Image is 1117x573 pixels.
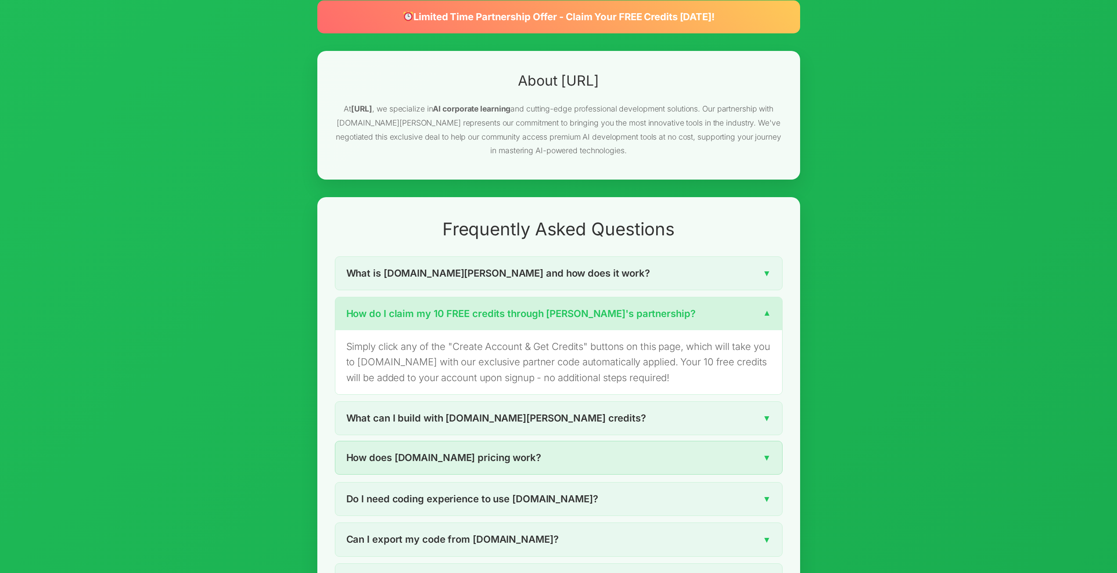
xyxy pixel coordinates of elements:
[763,492,771,506] span: ▼
[763,411,771,425] span: ▼
[335,73,783,89] h2: About [URL]
[763,451,771,465] span: ▼
[403,11,413,21] img: ⏰
[346,306,696,321] span: How do I claim my 10 FREE credits through [PERSON_NAME]'s partnership?
[317,0,800,33] div: Limited Time Partnership Offer - Claim Your FREE Credits [DATE]!
[346,491,598,507] span: Do I need coding experience to use [DOMAIN_NAME]?
[763,307,771,321] span: ▼
[346,532,559,547] span: Can I export my code from [DOMAIN_NAME]?
[351,104,373,113] strong: [URL]
[763,533,771,547] span: ▼
[346,411,646,426] span: What can I build with [DOMAIN_NAME][PERSON_NAME] credits?
[433,104,510,113] strong: AI corporate learning
[346,339,771,386] p: Simply click any of the "Create Account & Get Credits" buttons on this page, which will take you ...
[346,266,650,281] span: What is [DOMAIN_NAME][PERSON_NAME] and how does it work?
[346,450,541,465] span: How does [DOMAIN_NAME] pricing work?
[335,102,783,158] p: At , we specialize in and cutting-edge professional development solutions. Our partnership with [...
[763,267,771,280] span: ▼
[335,219,783,239] h2: Frequently Asked Questions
